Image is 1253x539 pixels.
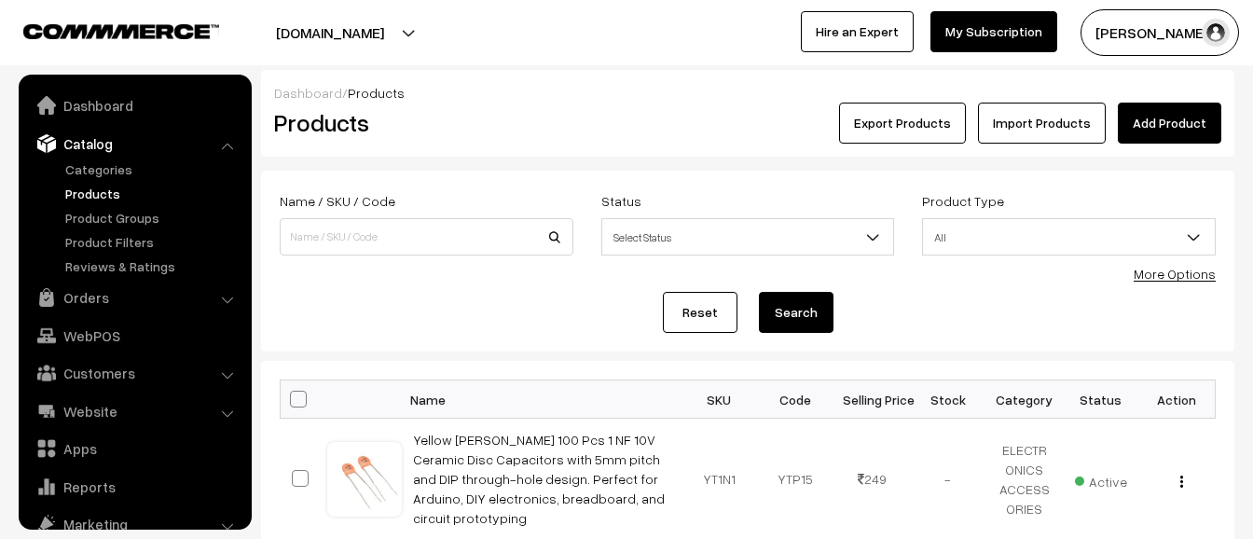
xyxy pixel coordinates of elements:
label: Product Type [922,191,1004,211]
a: Reset [663,292,737,333]
a: COMMMERCE [23,19,186,41]
span: Select Status [601,218,895,256]
a: Products [61,184,245,203]
th: SKU [682,380,758,419]
a: Product Groups [61,208,245,228]
input: Name / SKU / Code [280,218,573,256]
a: Yellow [PERSON_NAME] 100 Pcs 1 NF 10V Ceramic Disc Capacitors with 5mm pitch and DIP through-hole... [413,432,665,526]
a: More Options [1134,266,1216,282]
a: Add Product [1118,103,1221,144]
span: Active [1075,467,1127,491]
span: All [922,218,1216,256]
label: Status [601,191,641,211]
a: Import Products [978,103,1106,144]
button: Search [759,292,833,333]
button: Export Products [839,103,966,144]
button: [DOMAIN_NAME] [211,9,449,56]
th: Name [402,380,682,419]
span: Products [348,85,405,101]
button: [PERSON_NAME] [1081,9,1239,56]
div: / [274,83,1221,103]
th: Category [986,380,1063,419]
label: Name / SKU / Code [280,191,395,211]
h2: Products [274,108,571,137]
a: Dashboard [274,85,342,101]
a: WebPOS [23,319,245,352]
span: Select Status [602,221,894,254]
a: Apps [23,432,245,465]
th: Action [1139,380,1216,419]
a: Reports [23,470,245,504]
th: Selling Price [833,380,910,419]
img: Menu [1180,476,1183,488]
th: Code [757,380,833,419]
a: Website [23,394,245,428]
img: user [1202,19,1230,47]
a: Reviews & Ratings [61,256,245,276]
img: COMMMERCE [23,24,219,38]
a: Orders [23,281,245,314]
a: Product Filters [61,232,245,252]
a: Catalog [23,127,245,160]
th: Stock [910,380,986,419]
span: All [923,221,1215,254]
th: Status [1063,380,1139,419]
a: My Subscription [930,11,1057,52]
a: Hire an Expert [801,11,914,52]
a: Dashboard [23,89,245,122]
a: Categories [61,159,245,179]
a: Customers [23,356,245,390]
